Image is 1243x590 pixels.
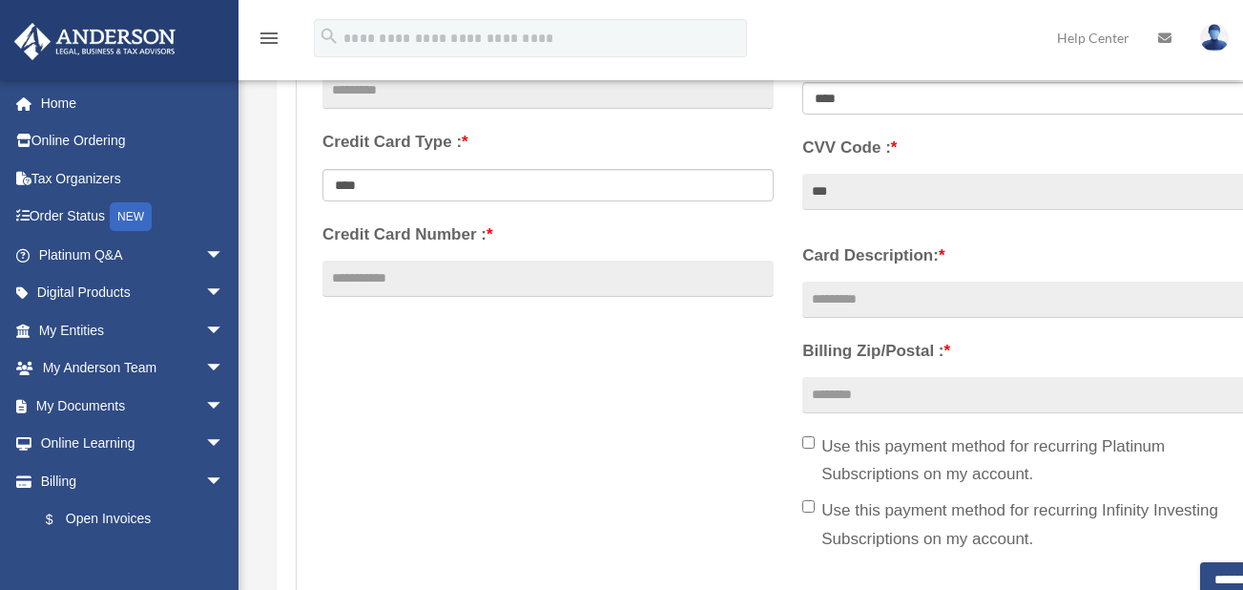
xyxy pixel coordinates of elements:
img: User Pic [1200,24,1229,52]
a: Digital Productsarrow_drop_down [13,274,253,312]
span: arrow_drop_down [205,425,243,464]
a: My Anderson Teamarrow_drop_down [13,349,253,388]
a: Online Learningarrow_drop_down [13,425,253,463]
a: Billingarrow_drop_down [13,462,253,500]
span: arrow_drop_down [205,349,243,389]
i: search [319,26,340,47]
label: Credit Card Number : [322,221,774,249]
a: $Open Invoices [27,500,253,539]
input: Use this payment method for recurring Platinum Subscriptions on my account. [802,436,815,449]
span: arrow_drop_down [205,274,243,313]
a: Tax Organizers [13,159,253,198]
input: Use this payment method for recurring Infinity Investing Subscriptions on my account. [802,500,815,513]
a: My Entitiesarrow_drop_down [13,311,253,349]
div: NEW [110,202,152,231]
a: Home [13,84,253,122]
span: arrow_drop_down [205,462,243,501]
span: $ [56,508,66,532]
a: Online Ordering [13,122,253,160]
span: arrow_drop_down [205,387,243,426]
span: arrow_drop_down [205,311,243,350]
a: My Documentsarrow_drop_down [13,387,253,425]
a: Order StatusNEW [13,198,253,237]
i: menu [258,27,280,50]
img: Anderson Advisors Platinum Portal [9,23,181,60]
span: arrow_drop_down [205,236,243,275]
a: Platinum Q&Aarrow_drop_down [13,236,253,274]
label: Credit Card Type : [322,128,774,157]
a: menu [258,33,280,50]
